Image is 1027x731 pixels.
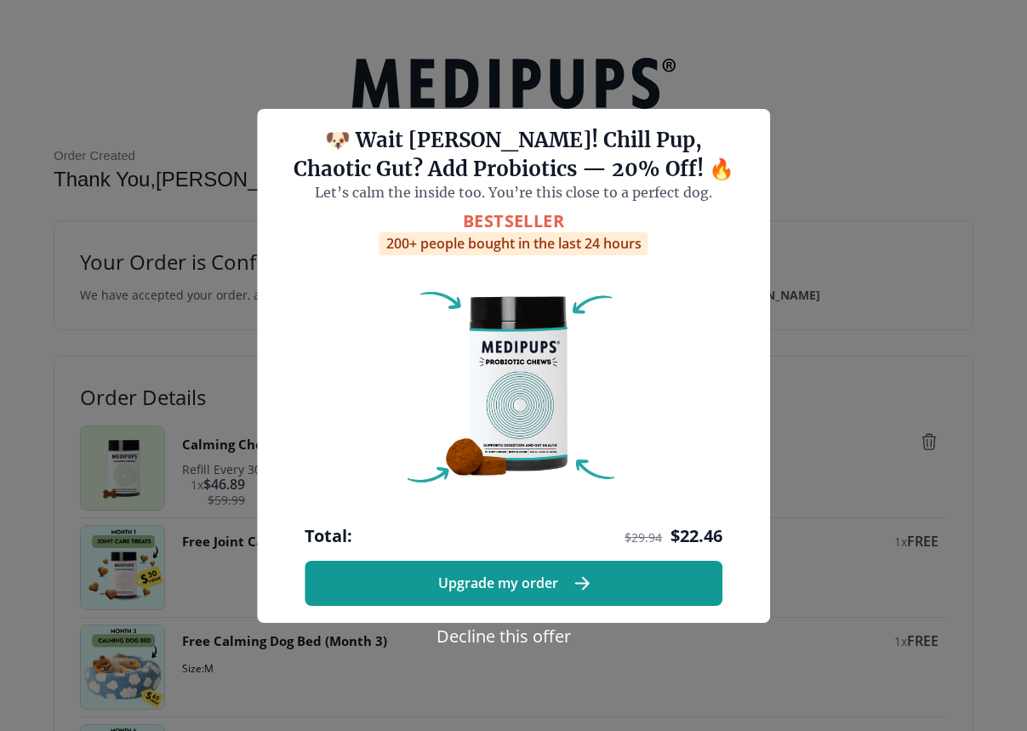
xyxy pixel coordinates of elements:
h1: 🐶 Wait [PERSON_NAME]! Chill Pup, Chaotic Gut? Add Probiotics — 20% Off! 🔥 [288,126,740,184]
div: 200+ people bought in the last 24 hours [379,232,648,255]
span: $ 22.46 [670,524,722,547]
span: Upgrade my order [438,575,558,591]
span: BestSeller [463,209,564,232]
span: Let’s calm the inside too. You’re this close to a perfect dog. [315,184,712,201]
span: Total: [305,524,352,547]
span: $ 29.94 [625,529,662,545]
img: Probiotic Dog Chews [386,255,642,511]
button: Upgrade my order [305,561,723,606]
